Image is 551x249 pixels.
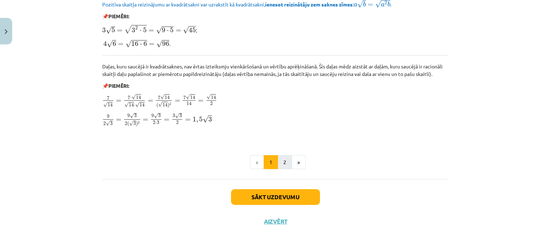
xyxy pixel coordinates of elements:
[183,95,186,99] span: 7
[292,155,306,169] button: »
[133,122,136,125] span: 3
[203,115,208,123] span: √
[143,119,148,121] span: =
[149,29,154,32] span: =
[135,102,140,107] span: √
[156,27,162,34] span: √
[179,114,182,118] span: 3
[363,1,366,7] span: b
[167,30,169,32] span: ⋅
[128,95,130,99] span: 7
[208,117,212,122] span: 3
[155,123,157,124] span: ⋅
[154,113,158,119] span: √
[135,26,138,30] span: 2
[130,97,132,99] span: ⋅
[198,100,203,102] span: =
[108,13,129,19] b: PIEMĒRI:
[127,114,130,118] span: 9
[354,3,357,7] span: a
[103,41,107,46] span: 4
[102,63,449,78] p: Daļas, kuru saucējā ir kvadrātsaknes, nav ērtas izteiksmju vienkāršošanā un vērtību aprēķināšanā....
[102,13,449,20] p: 📌
[381,3,385,7] span: a
[118,43,123,46] span: =
[210,102,213,105] span: 2
[116,100,121,102] span: =
[278,155,292,169] button: 2
[231,189,320,205] button: Sākt uzdevumu
[157,121,159,124] span: 3
[113,41,116,46] span: 6
[153,121,155,124] span: 2
[158,102,163,107] span: √
[124,102,129,107] span: √
[211,95,216,99] span: 14
[5,29,8,34] img: icon-close-lesson-0947bae3869378f0d4975bcd49f059093ad1ed9edebbc8119c70593378902aed.svg
[107,115,109,118] span: 9
[385,1,387,5] span: 2
[190,95,195,99] span: 14
[134,105,135,106] span: ⋅
[124,25,132,34] span: √
[143,28,147,33] span: 5
[102,82,449,90] p: 📌
[176,121,179,124] span: 2
[158,114,161,118] span: 3
[357,0,363,8] span: √
[375,0,381,8] span: √
[186,94,190,100] span: √
[129,121,133,126] span: √
[368,4,373,6] span: =
[138,121,140,124] span: 2
[130,113,134,119] span: √
[107,96,109,100] span: 7
[125,122,127,125] span: 2
[136,121,138,127] span: )
[170,28,174,33] span: 5
[175,113,179,119] span: √
[265,1,353,8] b: ienesot reizinātāju zem saknes zīmes
[126,40,131,48] span: √
[136,95,141,99] span: 14
[156,102,158,108] span: (
[102,39,449,48] p: .
[110,122,113,125] span: 3
[158,95,160,99] span: 7
[199,117,203,122] span: 5
[106,27,112,34] span: √
[140,44,142,46] span: ⋅
[183,26,189,34] span: √
[106,121,110,126] span: √
[140,30,141,32] span: ⋅
[163,103,168,107] span: 14
[151,114,154,118] span: 9
[131,41,138,46] span: 16
[102,155,449,169] nav: Page navigation example
[132,94,136,100] span: √
[162,28,165,33] span: 9
[156,40,162,48] span: √
[148,100,153,102] span: =
[112,28,115,33] span: 5
[103,102,108,107] span: √
[193,117,196,122] span: 1
[264,155,278,169] button: 1
[207,94,211,100] span: √
[189,27,196,33] span: 45
[143,41,147,46] span: 6
[107,40,113,48] span: √
[165,95,170,99] span: 14
[108,103,113,107] span: 14
[262,218,289,225] button: Aizvērt
[132,28,135,33] span: 3
[185,119,190,121] span: =
[164,119,169,121] span: =
[175,100,180,102] span: =
[160,94,165,100] span: √
[103,122,106,125] span: 2
[134,114,137,118] span: 3
[102,1,391,8] span: Pozitīva skaitļa reizinājumu ar kvadrātsakni var uzrakstīt kā kvadrātsakni, : .
[117,29,122,32] span: =
[196,119,198,123] span: ,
